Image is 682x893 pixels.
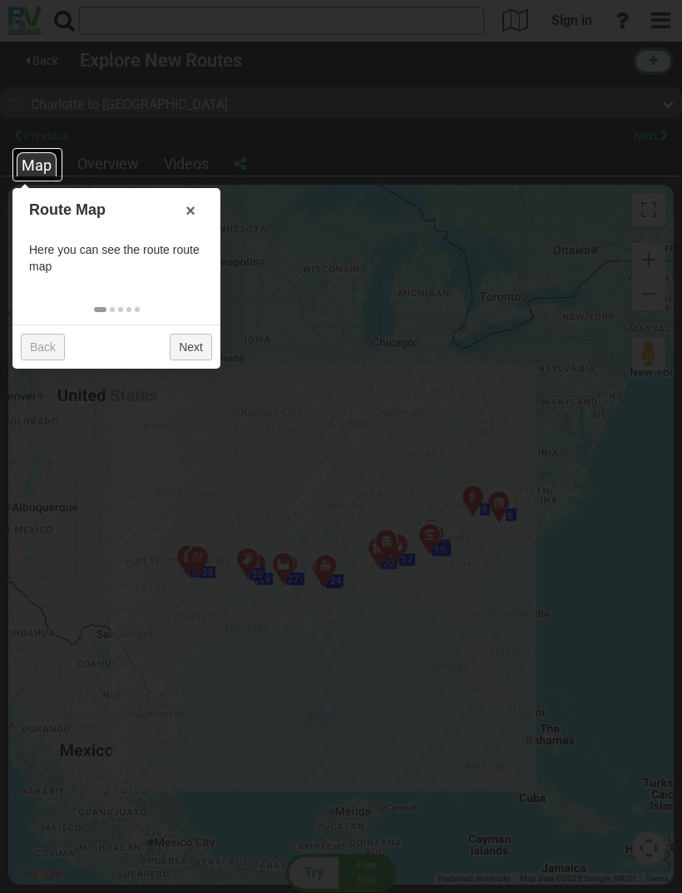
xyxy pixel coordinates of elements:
[12,225,220,291] div: Here you can see the route route map
[177,196,204,225] a: ×
[17,152,57,176] div: Map
[29,196,106,223] h1: Route Map
[170,334,212,360] a: Next
[21,334,65,360] a: Back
